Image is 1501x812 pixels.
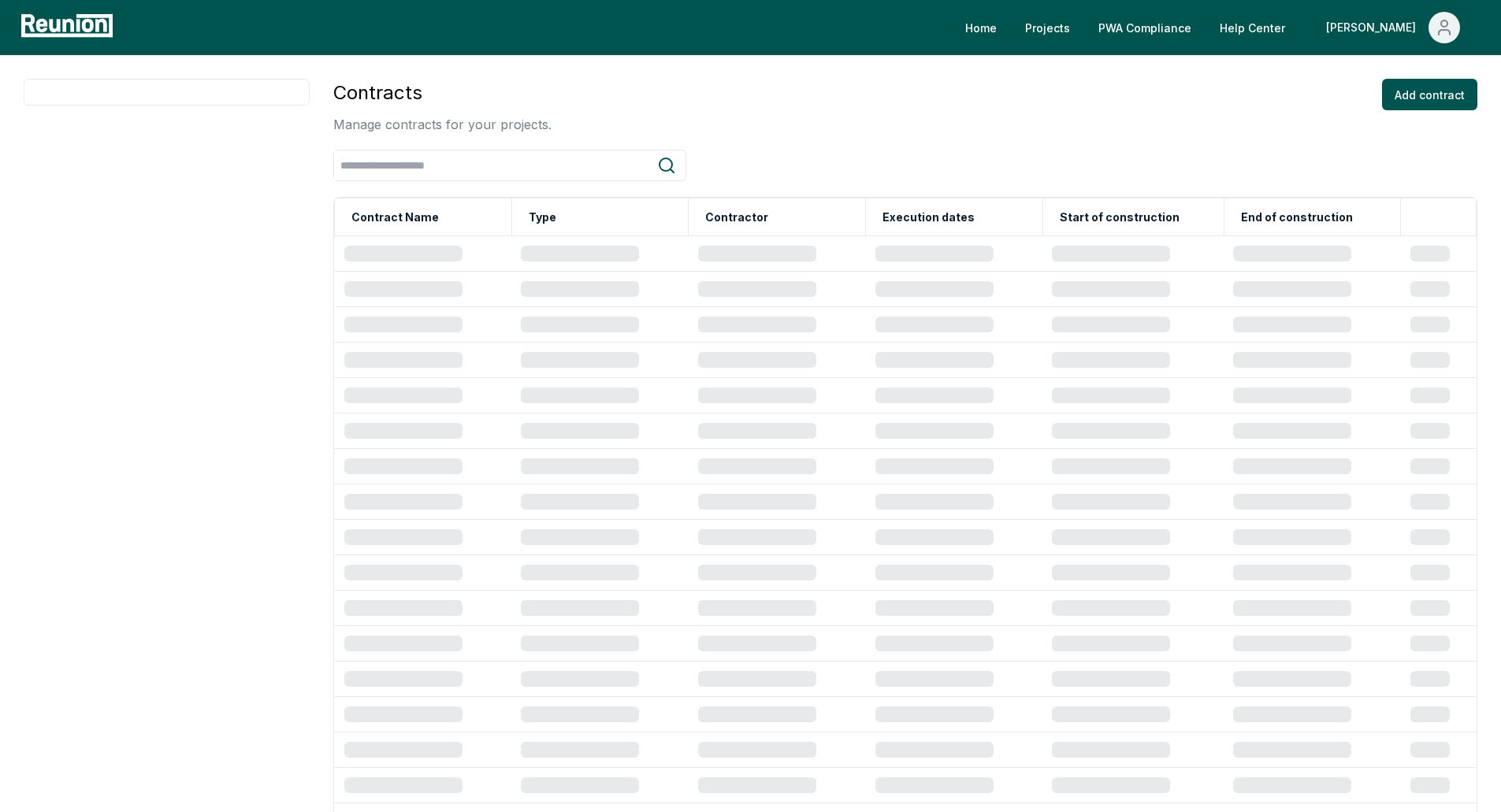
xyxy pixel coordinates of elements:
[953,12,1009,43] a: Home
[1012,12,1083,43] a: Projects
[333,115,552,134] p: Manage contracts for your projects.
[702,202,771,233] button: Contractor
[1057,202,1183,233] button: Start of construction
[1382,79,1477,110] button: Add contract
[1238,202,1356,233] button: End of construction
[333,79,552,107] h3: Contracts
[1086,12,1204,43] a: PWA Compliance
[1326,12,1422,43] div: [PERSON_NAME]
[1207,12,1298,43] a: Help Center
[953,12,1485,43] nav: Main
[526,202,559,233] button: Type
[879,202,978,233] button: Execution dates
[1313,12,1473,43] button: [PERSON_NAME]
[348,202,442,233] button: Contract Name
